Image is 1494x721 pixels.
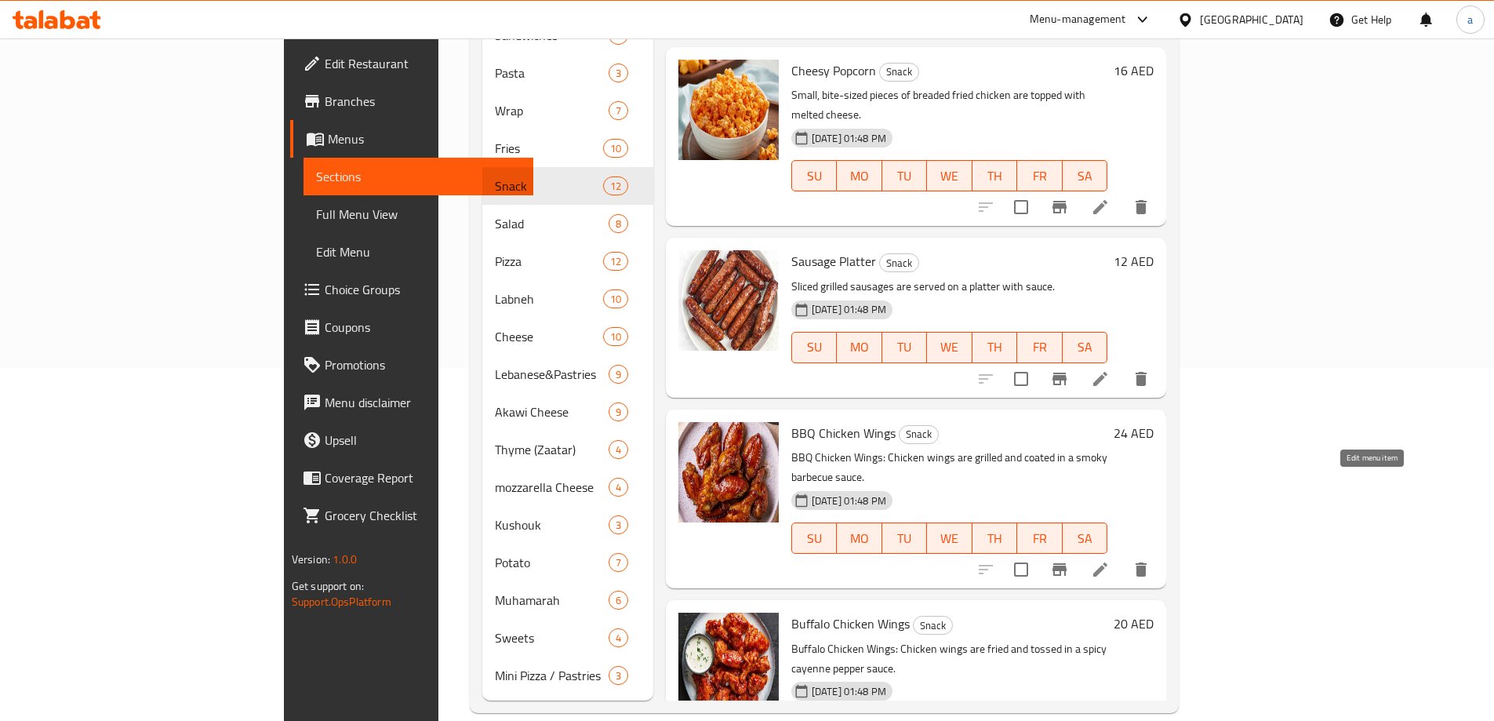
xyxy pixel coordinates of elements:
div: Snack [879,63,919,82]
div: Menu-management [1030,10,1126,29]
div: items [609,666,628,685]
img: Cheesy Popcorn [678,60,779,160]
div: items [609,553,628,572]
button: FR [1017,332,1062,363]
span: Snack [880,254,918,272]
span: 3 [609,668,627,683]
div: Cheese10 [482,318,653,355]
button: delete [1122,360,1160,398]
span: Grocery Checklist [325,506,521,525]
span: TH [979,527,1011,550]
div: items [603,327,628,346]
button: SA [1063,332,1107,363]
span: Lebanese&Pastries [495,365,609,384]
span: SU [798,527,831,550]
div: Salad8 [482,205,653,242]
button: delete [1122,551,1160,588]
div: Snack [879,253,919,272]
span: MO [843,527,875,550]
a: Menus [290,120,533,158]
p: Sliced grilled sausages are served on a platter with sauce. [791,277,1107,297]
span: FR [1023,336,1056,359]
a: Edit menu item [1091,370,1110,388]
span: 10 [604,292,627,307]
span: Thyme (Zaatar) [495,440,609,459]
span: SU [798,165,831,188]
span: 10 [604,141,627,156]
span: Snack [880,63,918,81]
p: Buffalo Chicken Wings: Chicken wings are fried and tossed in a spicy cayenne pepper sauce. [791,639,1107,679]
span: Coverage Report [325,468,521,487]
div: Sweets4 [482,619,653,657]
button: TH [972,160,1017,191]
a: Choice Groups [290,271,533,308]
span: [DATE] 01:48 PM [805,493,892,508]
button: delete [1122,188,1160,226]
button: WE [927,160,972,191]
span: Mini Pizza / Pastries [495,666,609,685]
span: TH [979,165,1011,188]
span: Sausage Platter [791,249,876,273]
div: mozzarella Cheese4 [482,468,653,506]
div: Kushouk3 [482,506,653,544]
button: TH [972,523,1017,554]
span: TU [889,527,921,550]
div: items [603,177,628,195]
span: Select to update [1005,191,1038,224]
div: [GEOGRAPHIC_DATA] [1200,11,1303,28]
span: Akawi Cheese [495,402,609,421]
span: SU [798,336,831,359]
span: MO [843,336,875,359]
button: MO [837,160,881,191]
span: 10 [604,330,627,344]
span: SA [1069,336,1101,359]
div: Snack [913,616,953,635]
a: Menu disclaimer [290,384,533,421]
button: FR [1017,523,1062,554]
div: items [603,252,628,271]
div: items [609,402,628,421]
span: TU [889,336,921,359]
button: WE [927,523,972,554]
a: Sections [304,158,533,195]
span: Version: [292,549,330,570]
span: Pizza [495,252,603,271]
div: Snack [899,425,939,444]
span: SA [1069,527,1101,550]
span: TH [979,336,1011,359]
span: Cheese [495,327,603,346]
span: 3 [609,518,627,533]
span: a [1467,11,1473,28]
span: 4 [609,442,627,457]
div: items [609,440,628,459]
div: items [609,628,628,647]
span: 8 [609,217,627,231]
span: Choice Groups [325,280,521,299]
button: Branch-specific-item [1041,360,1078,398]
div: Muhamarah6 [482,581,653,619]
div: Snack [495,177,603,195]
span: Select to update [1005,362,1038,395]
div: Muhamarah [495,591,609,610]
a: Edit Menu [304,233,533,271]
span: 12 [604,179,627,194]
div: Potato [495,553,609,572]
div: Wrap7 [482,92,653,129]
div: Thyme (Zaatar)4 [482,431,653,468]
span: 3 [609,66,627,81]
div: Mini Pizza / Pastries3 [482,657,653,694]
span: 9 [609,405,627,420]
span: 12 [604,254,627,269]
p: Small, bite-sized pieces of breaded fried chicken are topped with melted cheese. [791,86,1107,125]
h6: 16 AED [1114,60,1154,82]
div: items [603,139,628,158]
button: SU [791,523,837,554]
span: Edit Restaurant [325,54,521,73]
button: SA [1063,160,1107,191]
a: Full Menu View [304,195,533,233]
span: Promotions [325,355,521,374]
